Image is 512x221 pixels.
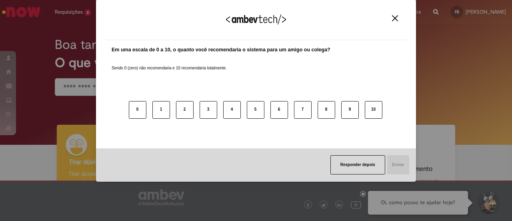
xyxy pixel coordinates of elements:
button: 10 [365,101,382,119]
button: 3 [200,101,217,119]
label: Em uma escala de 0 a 10, o quanto você recomendaria o sistema para um amigo ou colega? [112,46,330,54]
button: 0 [129,101,146,119]
button: Responder depois [330,155,385,174]
button: 2 [176,101,194,119]
button: 1 [152,101,170,119]
button: 9 [341,101,359,119]
img: Logo Ambevtech [226,14,286,24]
button: 5 [247,101,264,119]
label: Sendo 0 (zero) não recomendaria e 10 recomendaria totalmente. [112,56,227,71]
button: 8 [318,101,335,119]
button: 4 [223,101,241,119]
button: 6 [270,101,288,119]
img: Close [392,15,398,21]
button: Close [390,15,400,22]
button: 7 [294,101,312,119]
